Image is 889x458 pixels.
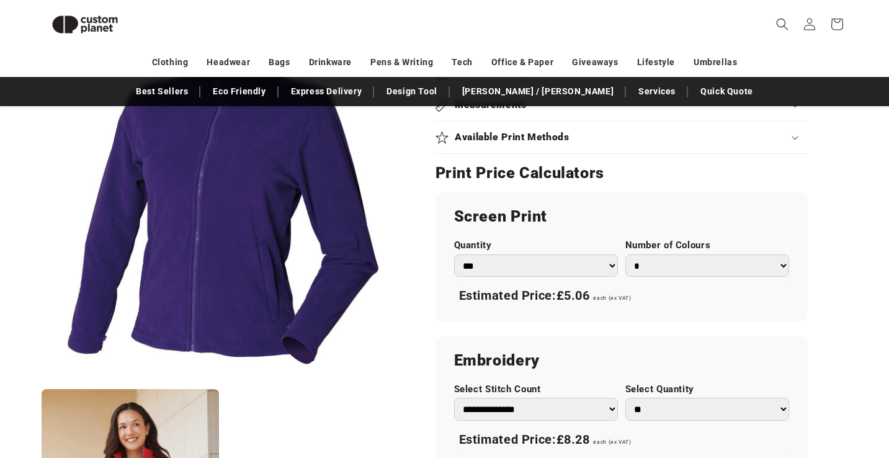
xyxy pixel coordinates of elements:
div: Estimated Price: [454,427,789,453]
label: Quantity [454,240,618,251]
summary: Available Print Methods [436,122,808,153]
a: Drinkware [309,52,352,73]
label: Select Stitch Count [454,384,618,395]
span: £5.06 [556,288,590,303]
h2: Available Print Methods [455,131,570,144]
a: Clothing [152,52,189,73]
a: Office & Paper [491,52,553,73]
a: Lifestyle [637,52,675,73]
h2: Screen Print [454,207,789,227]
a: Express Delivery [285,81,369,102]
span: each (ex VAT) [593,295,631,301]
iframe: Chat Widget [676,324,889,458]
a: Eco Friendly [207,81,272,102]
span: £8.28 [556,432,590,447]
div: Estimated Price: [454,283,789,309]
h2: Embroidery [454,351,789,370]
img: Custom Planet [42,5,128,44]
a: Quick Quote [694,81,759,102]
a: Tech [452,52,472,73]
a: Pens & Writing [370,52,433,73]
a: [PERSON_NAME] / [PERSON_NAME] [456,81,620,102]
a: Design Tool [380,81,444,102]
a: Bags [269,52,290,73]
a: Headwear [207,52,250,73]
a: Services [632,81,682,102]
h2: Print Price Calculators [436,163,808,183]
span: each (ex VAT) [593,439,631,445]
label: Select Quantity [625,384,789,395]
summary: Search [769,11,796,38]
label: Number of Colours [625,240,789,251]
a: Umbrellas [694,52,737,73]
a: Best Sellers [130,81,194,102]
a: Giveaways [572,52,618,73]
